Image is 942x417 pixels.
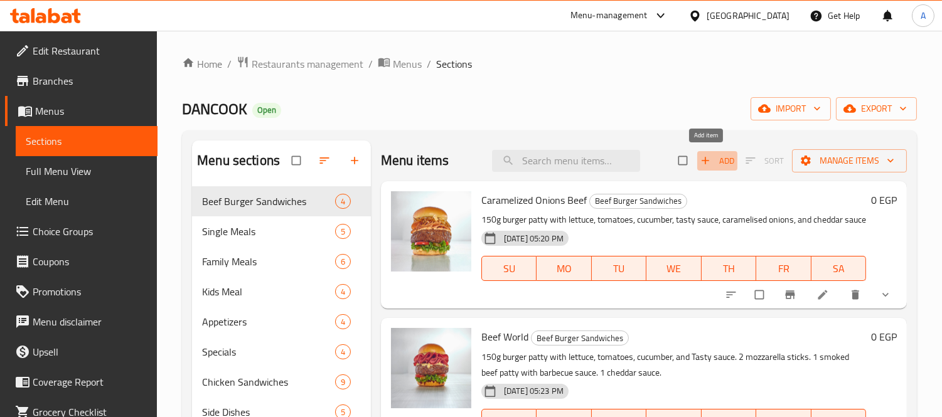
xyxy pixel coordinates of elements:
[202,344,335,359] span: Specials
[26,134,147,149] span: Sections
[35,103,147,119] span: Menus
[192,246,371,277] div: Family Meals6
[532,331,628,346] span: Beef Burger Sandwiches
[391,191,471,272] img: Caramelized Onions Beef
[33,374,147,389] span: Coverage Report
[751,97,831,120] button: import
[227,56,232,71] li: /
[846,101,907,117] span: export
[427,56,431,71] li: /
[700,154,734,168] span: Add
[717,281,747,309] button: sort-choices
[202,254,335,269] span: Family Meals
[381,151,449,170] h2: Menu items
[16,186,158,216] a: Edit Menu
[802,153,897,169] span: Manage items
[335,284,351,299] div: items
[436,56,472,71] span: Sections
[336,256,350,268] span: 6
[836,97,917,120] button: export
[335,344,351,359] div: items
[570,8,648,23] div: Menu-management
[192,186,371,216] div: Beef Burger Sandwiches4
[182,95,247,123] span: DANCOOK
[393,56,422,71] span: Menus
[871,191,897,209] h6: 0 EGP
[537,256,591,281] button: MO
[26,164,147,179] span: Full Menu View
[531,330,629,346] div: Beef Burger Sandwiches
[335,194,351,209] div: items
[202,284,335,299] span: Kids Meal
[816,260,861,278] span: SA
[592,256,646,281] button: TU
[202,194,335,209] span: Beef Burger Sandwiches
[192,367,371,397] div: Chicken Sandwiches9
[481,256,537,281] button: SU
[5,66,158,96] a: Branches
[182,56,917,72] nav: breadcrumb
[776,281,806,309] button: Branch-specific-item
[192,277,371,307] div: Kids Meal4
[192,307,371,337] div: Appetizers4
[33,344,147,359] span: Upsell
[237,56,363,72] a: Restaurants management
[747,283,774,307] span: Select to update
[252,56,363,71] span: Restaurants management
[33,314,147,329] span: Menu disclaimer
[816,288,832,301] a: Edit menu item
[341,147,371,174] button: Add section
[481,212,866,228] p: 150g burger patty with lettuce, tomatoes, cucumber, tasty sauce, caramelised onions, and cheddar ...
[202,224,335,239] span: Single Meals
[378,56,422,72] a: Menus
[879,288,892,301] svg: Show Choices
[481,349,866,381] p: 150g burger patty with lettuce, tomatoes, cucumber, and Tasty sauce. 2 mozzarella sticks. 1 smoke...
[499,233,569,245] span: [DATE] 05:20 PM
[5,216,158,246] a: Choice Groups
[5,36,158,66] a: Edit Restaurant
[871,328,897,346] h6: 0 EGP
[368,56,373,71] li: /
[335,314,351,329] div: items
[597,260,641,278] span: TU
[499,385,569,397] span: [DATE] 05:23 PM
[202,314,335,329] span: Appetizers
[192,216,371,246] div: Single Meals5
[707,9,789,23] div: [GEOGRAPHIC_DATA]
[335,374,351,389] div: items
[761,101,821,117] span: import
[16,156,158,186] a: Full Menu View
[481,191,587,209] span: Caramelized Onions Beef
[192,337,371,367] div: Specials4
[589,194,687,209] div: Beef Burger Sandwiches
[391,328,471,408] img: Beef World
[756,256,811,281] button: FR
[202,374,335,389] div: Chicken Sandwiches
[792,149,907,172] button: Manage items
[481,327,528,346] span: Beef World
[651,260,696,278] span: WE
[590,194,687,208] span: Beef Burger Sandwiches
[336,286,350,298] span: 4
[5,246,158,277] a: Coupons
[921,9,926,23] span: A
[5,367,158,397] a: Coverage Report
[33,224,147,239] span: Choice Groups
[335,224,351,239] div: items
[16,126,158,156] a: Sections
[697,151,737,171] button: Add
[33,43,147,58] span: Edit Restaurant
[311,147,341,174] span: Sort sections
[761,260,806,278] span: FR
[702,256,756,281] button: TH
[197,151,280,170] h2: Menu sections
[33,284,147,299] span: Promotions
[335,254,351,269] div: items
[26,194,147,209] span: Edit Menu
[33,73,147,88] span: Branches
